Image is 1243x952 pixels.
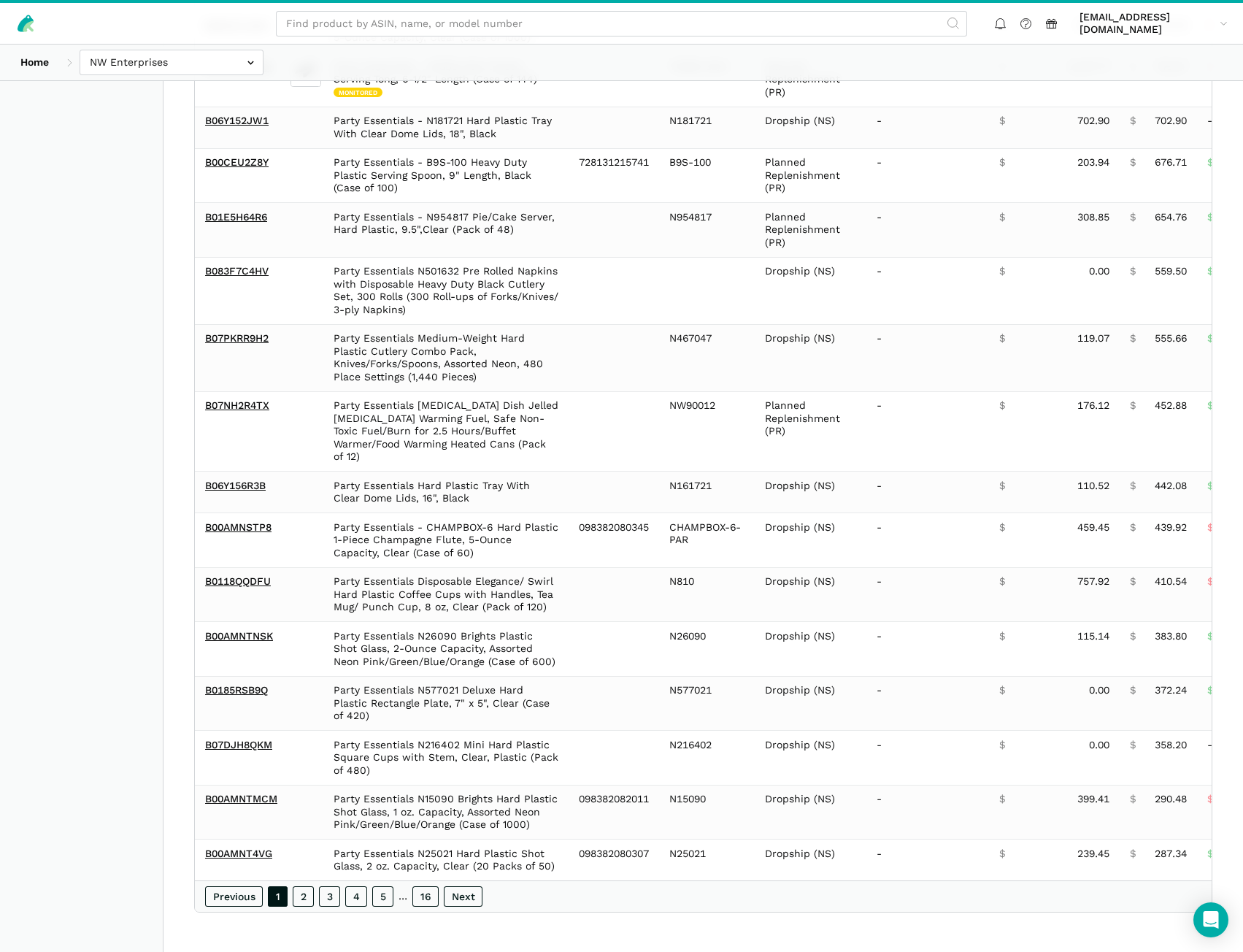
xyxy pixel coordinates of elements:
[268,886,288,907] a: 1
[323,513,569,568] td: Party Essentials - CHAMPBOX-6 Hard Plastic 1-Piece Champagne Flute, 5-Ounce Capacity, Clear (Case...
[334,88,382,98] span: Monitored
[1155,630,1187,643] span: 383.80
[80,50,263,75] input: NW Enterprises
[1077,399,1109,412] span: 176.12
[1207,575,1213,588] span: $
[1077,115,1109,128] span: 702.90
[866,676,989,731] td: -
[1074,8,1233,39] a: [EMAIL_ADDRESS][DOMAIN_NAME]
[569,513,659,568] td: 098382080345
[659,840,755,881] td: N25021
[1155,793,1187,806] span: 290.48
[205,399,269,411] a: B07NH2R4TX
[323,840,569,881] td: Party Essentials N25021 Hard Plastic Shot Glass, 2 oz. Capacity, Clear (20 Packs of 50)
[1155,115,1187,128] span: 702.90
[1207,399,1213,412] span: $
[999,399,1005,412] span: $
[1077,575,1109,588] span: 757.92
[866,148,989,203] td: -
[755,513,866,568] td: Dropship (NS)
[1130,480,1136,493] span: $
[999,521,1005,534] span: $
[1077,630,1109,643] span: 115.14
[319,886,340,907] a: 3
[755,324,866,391] td: Dropship (NS)
[999,480,1005,493] span: $
[866,785,989,840] td: -
[205,156,269,168] a: B00CEU2Z8Y
[1130,684,1136,697] span: $
[866,513,989,568] td: -
[1089,684,1109,697] span: 0.00
[205,521,272,533] a: B00AMNSTP8
[866,324,989,391] td: -
[1077,332,1109,345] span: 119.07
[999,848,1005,861] span: $
[1155,521,1187,534] span: 439.92
[205,211,267,223] a: B01E5H64R6
[999,156,1005,169] span: $
[659,513,755,568] td: CHAMPBOX-6-PAR
[1207,211,1213,224] span: $
[755,391,866,472] td: Planned Replenishment (PR)
[1130,848,1136,861] span: $
[1130,575,1136,588] span: $
[755,731,866,786] td: Dropship (NS)
[205,265,269,277] a: B083F7C4HV
[293,886,314,907] a: 2
[866,731,989,786] td: -
[1155,684,1187,697] span: 372.24
[866,622,989,677] td: -
[323,107,569,148] td: Party Essentials - N181721 Hard Plastic Tray With Clear Dome Lids, 18", Black
[569,785,659,840] td: 098382082011
[755,622,866,677] td: Dropship (NS)
[205,886,263,907] a: Previous
[866,203,989,258] td: -
[659,567,755,622] td: N810
[1155,739,1187,752] span: 358.20
[659,391,755,472] td: NW90012
[659,324,755,391] td: N467047
[323,676,569,731] td: Party Essentials N577021 Deluxe Hard Plastic Rectangle Plate, 7" x 5", Clear (Case of 420)
[866,840,989,881] td: -
[1089,265,1109,278] span: 0.00
[659,472,755,513] td: N161721
[323,785,569,840] td: Party Essentials N15090 Brights Hard Plastic Shot Glass, 1 oz. Capacity, Assorted Neon Pink/Green...
[866,391,989,472] td: -
[659,731,755,786] td: N216402
[999,575,1005,588] span: $
[323,324,569,391] td: Party Essentials Medium-Weight Hard Plastic Cutlery Combo Pack, Knives/Forks/Spoons, Assorted Neo...
[755,257,866,324] td: Dropship (NS)
[1207,332,1213,345] span: $
[1130,521,1136,534] span: $
[866,472,989,513] td: -
[569,840,659,881] td: 098382080307
[1080,11,1215,37] span: [EMAIL_ADDRESS][DOMAIN_NAME]
[205,793,277,805] a: B00AMNTMCM
[1089,739,1109,752] span: 0.00
[659,203,755,258] td: N954817
[1130,265,1136,278] span: $
[1077,480,1109,493] span: 110.52
[1130,115,1136,128] span: $
[1155,211,1187,224] span: 654.76
[205,684,268,696] a: B0185RSB9Q
[999,211,1005,224] span: $
[323,731,569,786] td: Party Essentials N216402 Mini Hard Plastic Square Cups with Stem, Clear, Plastic (Pack of 480)
[1155,399,1187,412] span: 452.88
[1130,399,1136,412] span: $
[1207,480,1213,493] span: $
[1155,848,1187,861] span: 287.34
[1130,156,1136,169] span: $
[1207,521,1213,534] span: $
[999,739,1005,752] span: $
[205,332,269,344] a: B07PKRR9H2
[323,148,569,203] td: Party Essentials - B9S-100 Heavy Duty Plastic Serving Spoon, 9" Length, Black (Case of 100)
[276,11,967,37] input: Find product by ASIN, name, or model number
[755,567,866,622] td: Dropship (NS)
[1155,575,1187,588] span: 410.54
[999,265,1005,278] span: $
[1155,480,1187,493] span: 442.08
[323,472,569,513] td: Party Essentials Hard Plastic Tray With Clear Dome Lids, 16", Black
[999,630,1005,643] span: $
